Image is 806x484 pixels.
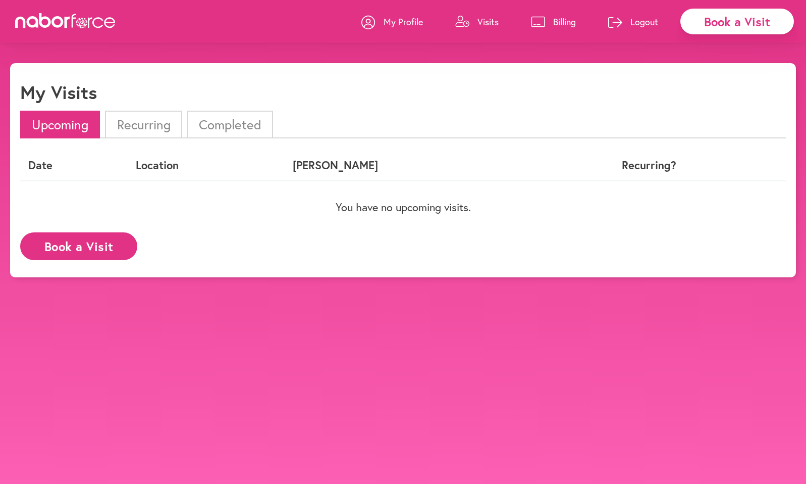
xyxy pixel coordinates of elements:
[555,151,743,180] th: Recurring?
[630,16,658,28] p: Logout
[608,7,658,37] a: Logout
[20,232,137,260] button: Book a Visit
[128,151,285,180] th: Location
[455,7,499,37] a: Visits
[531,7,576,37] a: Billing
[361,7,423,37] a: My Profile
[553,16,576,28] p: Billing
[20,240,137,250] a: Book a Visit
[187,111,273,138] li: Completed
[285,151,555,180] th: [PERSON_NAME]
[105,111,182,138] li: Recurring
[20,201,786,214] p: You have no upcoming visits.
[20,81,97,103] h1: My Visits
[477,16,499,28] p: Visits
[384,16,423,28] p: My Profile
[20,151,128,180] th: Date
[20,111,100,138] li: Upcoming
[680,9,794,34] div: Book a Visit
